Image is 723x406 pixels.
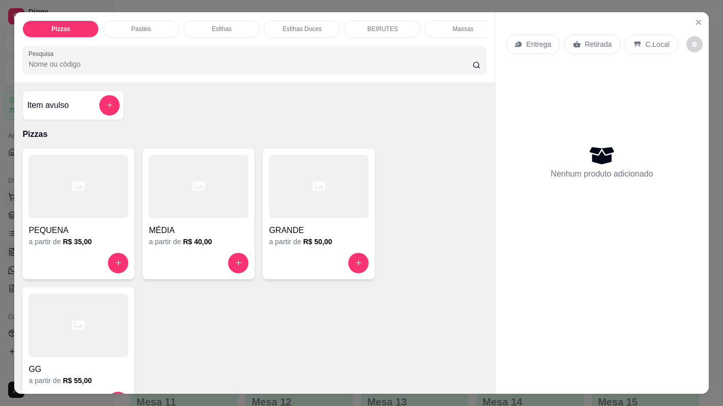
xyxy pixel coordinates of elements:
[646,39,670,49] p: C.Local
[29,375,128,386] div: a partir de
[29,224,128,237] h4: PEQUENA
[131,25,151,33] p: Pastéis
[585,39,612,49] p: Retirada
[283,25,322,33] p: Esfihas Doces
[526,39,551,49] p: Entrega
[29,363,128,375] h4: GG
[367,25,398,33] p: BEIRUTES
[453,25,474,33] p: Massas
[29,49,57,58] label: Pesquisa
[686,36,703,52] button: decrease-product-quantity
[51,25,70,33] p: Pizzas
[63,375,92,386] h6: R$ 55,00
[63,237,92,247] h6: R$ 35,00
[183,237,212,247] h6: R$ 40,00
[269,224,369,237] h4: GRANDE
[228,253,248,273] button: increase-product-quantity
[108,253,128,273] button: increase-product-quantity
[303,237,332,247] h6: R$ 50,00
[269,237,369,247] div: a partir de
[29,59,472,69] input: Pesquisa
[690,14,707,31] button: Close
[99,95,120,115] button: add-separate-item
[149,237,248,247] div: a partir de
[149,224,248,237] h4: MÉDIA
[22,128,486,140] p: Pizzas
[29,237,128,247] div: a partir de
[348,253,369,273] button: increase-product-quantity
[27,99,69,111] h4: Item avulso
[551,168,653,180] p: Nenhum produto adicionado
[212,25,232,33] p: Esfihas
